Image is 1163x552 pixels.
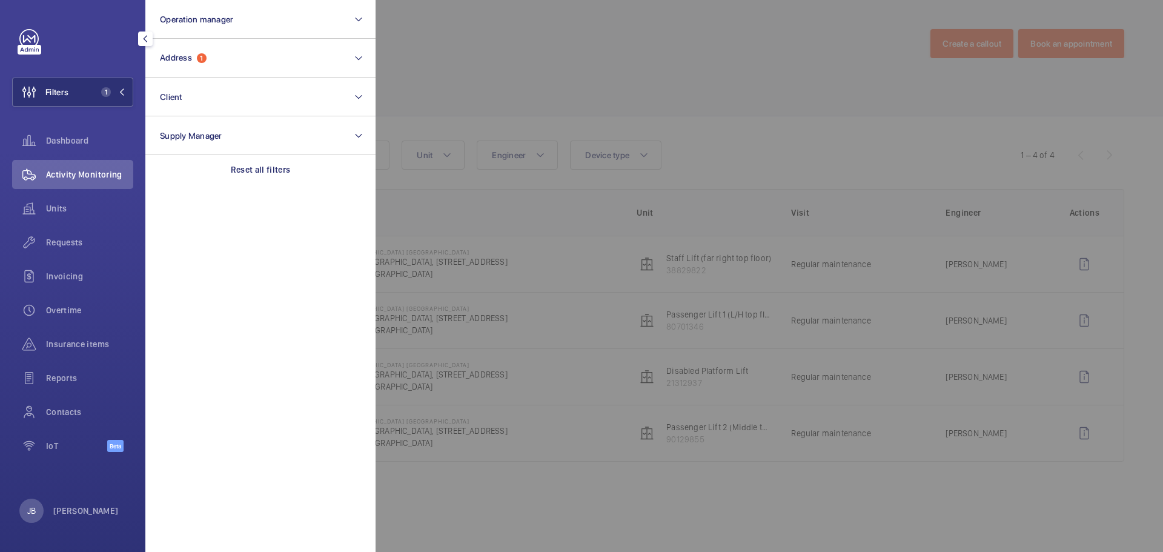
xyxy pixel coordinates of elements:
span: Insurance items [46,338,133,350]
span: Requests [46,236,133,248]
span: Overtime [46,304,133,316]
span: Units [46,202,133,214]
p: JB [27,505,36,517]
span: Reports [46,372,133,384]
span: Activity Monitoring [46,168,133,181]
p: [PERSON_NAME] [53,505,119,517]
span: Contacts [46,406,133,418]
span: Dashboard [46,135,133,147]
span: Beta [107,440,124,452]
span: 1 [101,87,111,97]
button: Filters1 [12,78,133,107]
span: Invoicing [46,270,133,282]
span: IoT [46,440,107,452]
span: Filters [45,86,68,98]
